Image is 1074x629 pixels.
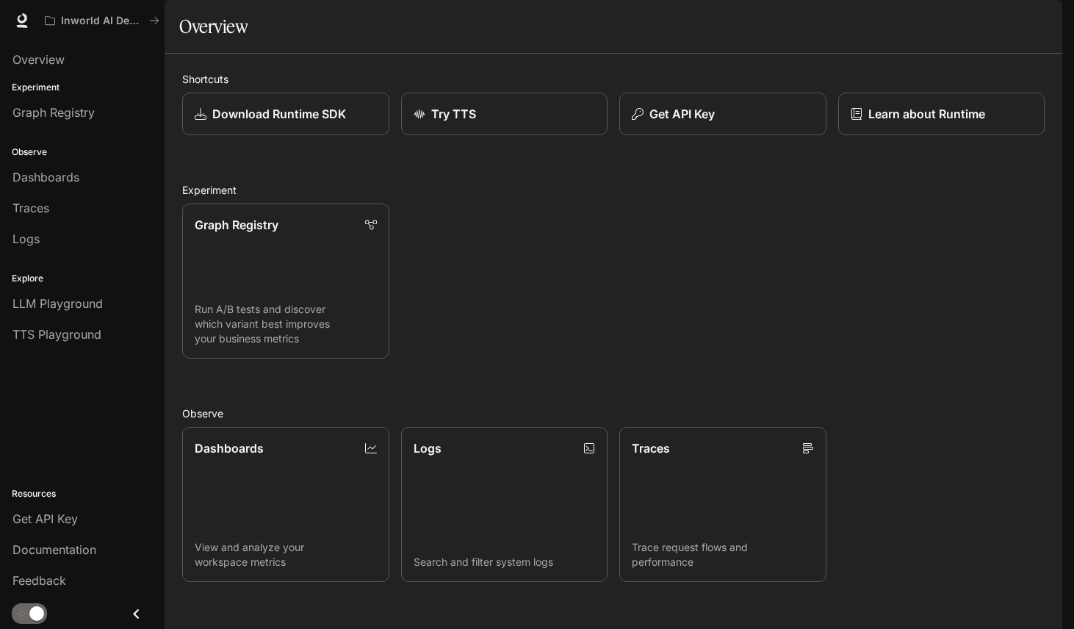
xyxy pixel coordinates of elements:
a: Learn about Runtime [838,93,1045,135]
a: Graph RegistryRun A/B tests and discover which variant best improves your business metrics [182,204,389,359]
p: View and analyze your workspace metrics [195,540,377,569]
a: Try TTS [401,93,608,135]
p: Trace request flows and performance [632,540,814,569]
p: Inworld AI Demos [61,15,143,27]
h2: Shortcuts [182,71,1045,87]
p: Learn about Runtime [868,105,985,123]
p: Download Runtime SDK [212,105,346,123]
p: Try TTS [431,105,476,123]
button: Get API Key [619,93,826,135]
p: Search and filter system logs [414,555,596,569]
h2: Experiment [182,182,1045,198]
p: Run A/B tests and discover which variant best improves your business metrics [195,302,377,346]
button: All workspaces [38,6,166,35]
a: LogsSearch and filter system logs [401,427,608,582]
a: TracesTrace request flows and performance [619,427,826,582]
a: Download Runtime SDK [182,93,389,135]
a: DashboardsView and analyze your workspace metrics [182,427,389,582]
p: Get API Key [649,105,715,123]
p: Graph Registry [195,216,278,234]
h1: Overview [179,12,248,41]
p: Traces [632,439,670,457]
h2: Observe [182,406,1045,421]
p: Logs [414,439,442,457]
p: Dashboards [195,439,264,457]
